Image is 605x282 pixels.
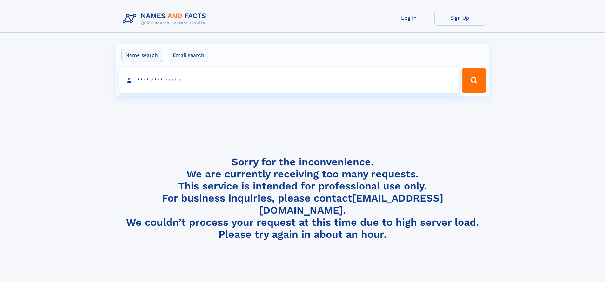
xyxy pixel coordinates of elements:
[384,10,434,26] a: Log In
[462,68,486,93] button: Search Button
[120,156,485,241] h4: Sorry for the inconvenience. We are currently receiving too many requests. This service is intend...
[259,192,443,216] a: [EMAIL_ADDRESS][DOMAIN_NAME]
[121,49,162,62] label: Name search
[434,10,485,26] a: Sign Up
[169,49,208,62] label: Email search
[120,10,212,27] img: Logo Names and Facts
[119,68,460,93] input: search input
